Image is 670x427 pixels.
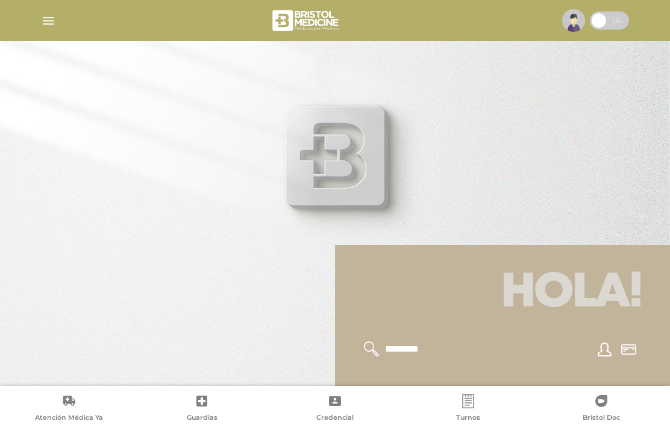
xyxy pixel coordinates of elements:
[35,413,103,424] span: Atención Médica Ya
[316,413,354,424] span: Credencial
[534,394,668,425] a: Bristol Doc
[41,13,56,28] img: Cober_menu-lines-white.svg
[456,413,480,424] span: Turnos
[2,394,136,425] a: Atención Médica Ya
[187,413,218,424] span: Guardias
[583,413,620,424] span: Bristol Doc
[401,394,534,425] a: Turnos
[136,394,269,425] a: Guardias
[562,9,585,32] img: profile-placeholder.svg
[271,6,342,35] img: bristol-medicine-blanco.png
[269,394,402,425] a: Credencial
[349,259,656,327] h1: Hola!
